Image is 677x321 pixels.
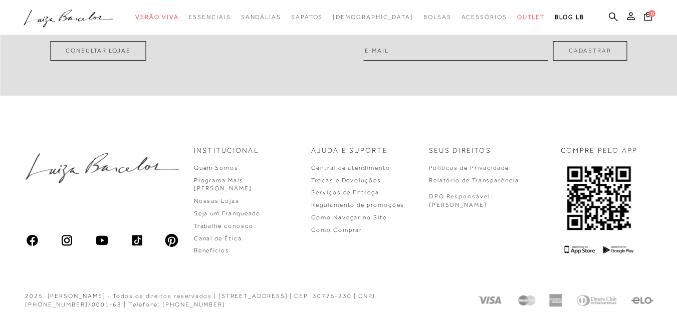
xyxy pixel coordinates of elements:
a: BLOG LB [555,8,584,27]
img: Elo [631,294,653,307]
img: facebook_ios_glyph [25,233,39,247]
img: App Store Logo [565,245,595,254]
a: categoryNavScreenReaderText [241,8,281,27]
img: Mastercard [517,294,537,307]
span: Verão Viva [135,14,178,21]
p: COMPRE PELO APP [561,146,638,156]
p: Institucional [194,146,259,156]
img: American Express [549,294,562,307]
a: Relatório de Transparência [429,177,519,184]
a: Regulamento de promoções [311,201,404,208]
button: Cadastrar [553,41,627,61]
a: categoryNavScreenReaderText [188,8,231,27]
span: Acessórios [462,14,507,21]
a: Canal de Ética [194,235,242,242]
img: luiza-barcelos.png [25,153,179,183]
a: Consultar Lojas [50,41,146,61]
img: QRCODE [566,164,632,232]
a: categoryNavScreenReaderText [462,8,507,27]
a: Trocas e Devoluções [311,177,381,184]
span: Essenciais [188,14,231,21]
img: pinterest_ios_filled [165,233,179,247]
div: 2025, [PERSON_NAME] - Todos os direitos reservados | [STREET_ADDRESS] | CEP: 30775-230 | CNPJ: [P... [25,292,451,309]
a: categoryNavScreenReaderText [517,8,545,27]
span: Sandálias [241,14,281,21]
span: Bolsas [423,14,452,21]
a: Seja um Franqueado [194,210,261,217]
img: Visa [477,294,505,307]
a: Nossas Lojas [194,197,240,204]
a: Central de atendimento [311,164,390,171]
span: Sapatos [291,14,323,21]
img: tiktok [130,233,144,247]
a: Como Navegar no Site [311,214,386,221]
a: Benefícios [194,247,230,254]
p: Seus Direitos [429,146,491,156]
a: Serviços de Entrega [311,189,379,196]
button: 0 [641,11,655,25]
span: BLOG LB [555,14,584,21]
img: Diners Club [574,294,619,307]
a: categoryNavScreenReaderText [135,8,178,27]
a: categoryNavScreenReaderText [423,8,452,27]
img: instagram_material_outline [60,233,74,247]
a: Trabalhe conosco [194,222,254,229]
p: Ajuda e Suporte [311,146,388,156]
a: Políticas de Privacidade [429,164,509,171]
a: categoryNavScreenReaderText [291,8,323,27]
span: Outlet [517,14,545,21]
span: 0 [648,10,655,17]
img: Google Play Logo [603,245,634,254]
span: [DEMOGRAPHIC_DATA] [333,14,413,21]
a: Programa Mais [PERSON_NAME] [194,177,252,192]
a: Como Comprar [311,226,362,233]
p: DPO Responsável: [PERSON_NAME] [429,192,493,209]
img: youtube_material_rounded [95,233,109,247]
input: E-mail [364,41,548,61]
a: Quem Somos [194,164,239,171]
a: noSubCategoriesText [333,8,413,27]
